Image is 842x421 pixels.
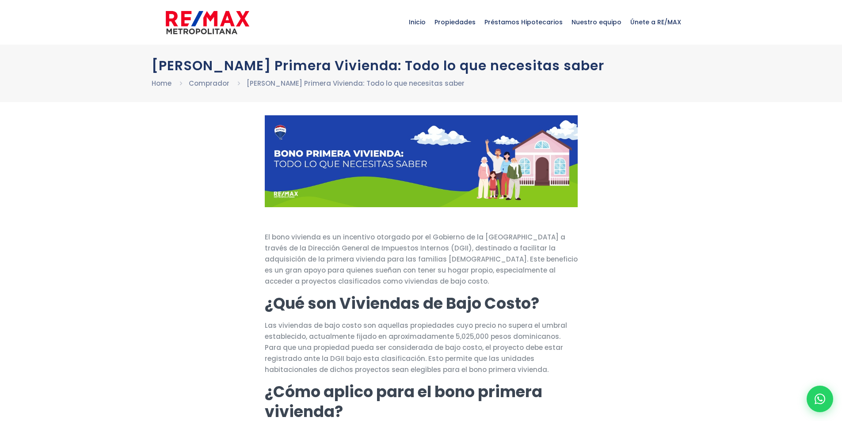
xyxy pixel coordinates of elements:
[265,292,539,314] strong: ¿Qué son Viviendas de Bajo Costo?
[152,58,691,73] h1: [PERSON_NAME] Primera Vivienda: Todo lo que necesitas saber
[567,9,626,35] span: Nuestro equipo
[626,9,686,35] span: Únete a RE/MAX
[152,79,171,88] a: Home
[166,9,249,36] img: remax-metropolitana-logo
[480,9,567,35] span: Préstamos Hipotecarios
[430,9,480,35] span: Propiedades
[189,79,229,88] a: Comprador
[247,78,465,89] li: [PERSON_NAME] Primera Vivienda: Todo lo que necesitas saber
[404,9,430,35] span: Inicio
[265,231,578,287] p: El bono vivienda es un incentivo otorgado por el Gobierno de la [GEOGRAPHIC_DATA] a través de la ...
[265,320,578,375] p: Las viviendas de bajo costo son aquellas propiedades cuyo precio no supera el umbral establecido,...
